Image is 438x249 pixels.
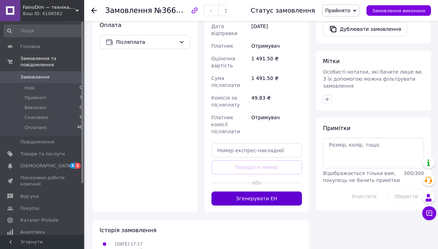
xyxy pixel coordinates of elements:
[323,58,340,65] span: Мітки
[323,170,400,183] span: Відображається тільки вам, покупець не бачить примітки
[366,5,431,16] button: Замовлення виконано
[116,38,176,46] span: Післяплата
[20,193,39,200] span: Відгуки
[211,23,237,36] span: Дата відправки
[25,114,48,121] span: Скасовані
[20,139,54,145] span: Повідомлення
[250,111,303,138] div: Отримувач
[250,20,303,40] div: [DATE]
[20,55,84,68] span: Замовлення та повідомлення
[4,25,83,37] input: Пошук
[323,22,407,36] button: Дублювати замовлення
[80,114,82,121] span: 9
[325,8,350,13] span: Прийнято
[25,124,47,131] span: Оплачені
[20,74,49,80] span: Замовлення
[100,227,156,234] span: Історія замовлення
[250,40,303,52] div: Отримувач
[80,105,82,111] span: 0
[251,7,315,14] div: Статус замовлення
[372,8,425,13] span: Замовлення виконано
[75,163,81,169] span: 2
[100,22,121,28] span: Оплата
[80,85,82,91] span: 0
[25,85,35,91] span: Нові
[323,125,350,132] span: Примітки
[211,191,302,206] button: Згенерувати ЕН
[23,11,84,17] div: Ваш ID: 4106582
[25,105,46,111] span: Виконані
[25,95,46,101] span: Прийняті
[250,92,303,111] div: 49.83 ₴
[20,43,40,50] span: Головна
[323,69,423,89] span: Особисті нотатки, які бачите лише ви. З їх допомогою можна фільтрувати замовлення
[20,217,58,223] span: Каталог ProSale
[23,4,75,11] span: FainoDim — техніка, що створює затишок
[20,205,39,211] span: Покупці
[250,72,303,92] div: 1 491.50 ₴
[80,95,82,101] span: 3
[91,7,97,14] div: Повернутися назад
[70,163,75,169] span: 5
[115,242,143,247] span: [DATE] 17:17
[77,124,82,131] span: 46
[211,43,234,49] span: Платник
[252,179,261,186] span: або
[211,115,240,134] span: Платник комісії післяплати
[154,6,204,15] span: №366194167
[404,170,424,176] span: 300 / 300
[20,175,65,187] span: Показники роботи компанії
[20,151,65,157] span: Товари та послуги
[20,229,45,235] span: Аналітика
[422,206,436,220] button: Чат з покупцем
[20,163,72,169] span: [DEMOGRAPHIC_DATA]
[211,75,240,88] span: Сума післяплати
[105,6,152,15] span: Замовлення
[211,56,235,68] span: Оціночна вартість
[250,52,303,72] div: 1 491.50 ₴
[211,95,240,108] span: Комісія за післяплату
[211,143,302,157] input: Номер експрес-накладної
